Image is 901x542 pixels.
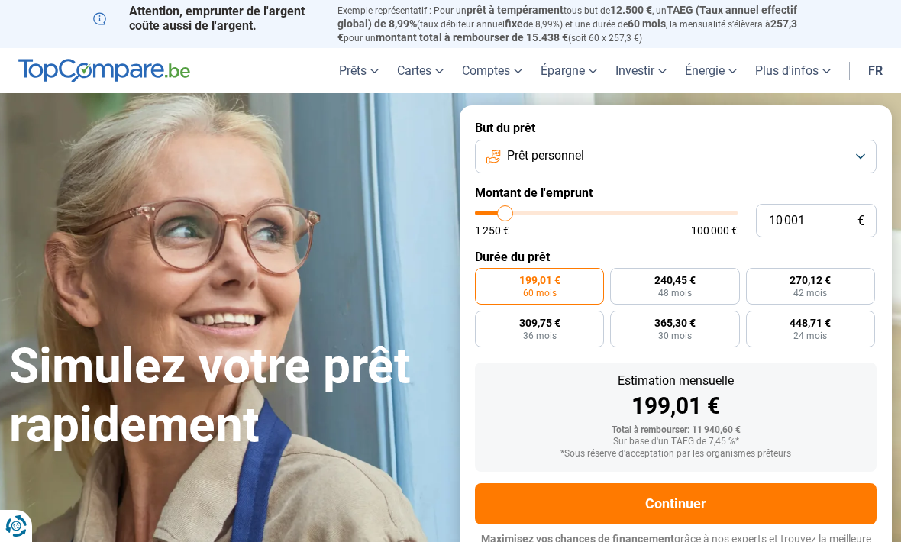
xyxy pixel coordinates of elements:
img: TopCompare [18,59,190,83]
a: Plus d'infos [746,48,840,93]
button: Continuer [475,483,877,524]
span: prêt à tempérament [467,4,564,16]
span: fixe [505,18,523,30]
span: 240,45 € [654,275,696,286]
div: Total à rembourser: 11 940,60 € [487,425,864,436]
span: 60 mois [523,289,557,298]
span: 36 mois [523,331,557,340]
span: 24 mois [793,331,827,340]
a: Cartes [388,48,453,93]
a: Énergie [676,48,746,93]
span: 448,71 € [790,318,831,328]
a: fr [859,48,892,93]
span: 42 mois [793,289,827,298]
p: Attention, emprunter de l'argent coûte aussi de l'argent. [93,4,319,33]
a: Prêts [330,48,388,93]
div: Sur base d'un TAEG de 7,45 %* [487,437,864,447]
div: Estimation mensuelle [487,375,864,387]
a: Comptes [453,48,531,93]
label: But du prêt [475,121,877,135]
span: 199,01 € [519,275,560,286]
a: Investir [606,48,676,93]
span: 100 000 € [691,225,738,236]
span: TAEG (Taux annuel effectif global) de 8,99% [337,4,797,30]
span: 270,12 € [790,275,831,286]
label: Durée du prêt [475,250,877,264]
span: 30 mois [658,331,692,340]
div: 199,01 € [487,395,864,418]
label: Montant de l'emprunt [475,186,877,200]
p: Exemple représentatif : Pour un tous but de , un (taux débiteur annuel de 8,99%) et une durée de ... [337,4,808,44]
span: € [857,215,864,227]
span: 1 250 € [475,225,509,236]
span: 365,30 € [654,318,696,328]
span: 257,3 € [337,18,797,44]
span: 309,75 € [519,318,560,328]
div: *Sous réserve d'acceptation par les organismes prêteurs [487,449,864,460]
span: montant total à rembourser de 15.438 € [376,31,568,44]
a: Épargne [531,48,606,93]
span: 60 mois [628,18,666,30]
span: 48 mois [658,289,692,298]
span: 12.500 € [610,4,652,16]
h1: Simulez votre prêt rapidement [9,337,441,455]
button: Prêt personnel [475,140,877,173]
span: Prêt personnel [507,147,584,164]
